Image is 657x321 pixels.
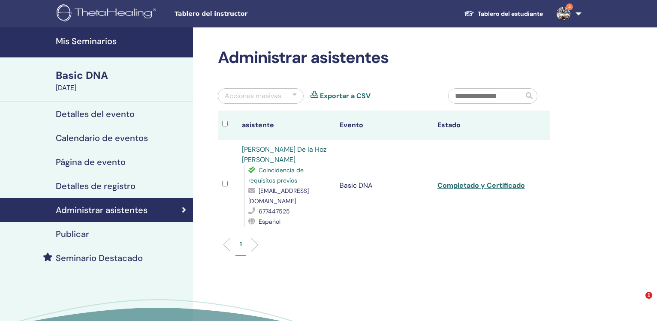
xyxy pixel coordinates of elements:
span: 677447525 [259,207,290,215]
div: Basic DNA [56,68,188,83]
h4: Mis Seminarios [56,36,188,46]
span: 1 [645,292,652,299]
img: logo.png [57,4,159,24]
h4: Detalles de registro [56,181,136,191]
div: [DATE] [56,83,188,93]
span: Coincidencia de requisitos previos [248,166,304,184]
img: graduation-cap-white.svg [464,10,474,17]
span: [EMAIL_ADDRESS][DOMAIN_NAME] [248,187,309,205]
span: Español [259,218,280,225]
th: Estado [433,111,531,140]
iframe: Intercom live chat [628,292,648,312]
th: asistente [238,111,335,140]
h4: Publicar [56,229,89,239]
a: Exportar a CSV [320,91,371,101]
p: 1 [240,240,242,249]
div: Acciones masivas [225,91,281,101]
h4: Seminario Destacado [56,253,143,263]
a: Completado y Certificado [437,181,525,190]
h2: Administrar asistentes [218,48,550,68]
a: Tablero del estudiante [457,6,550,22]
h4: Detalles del evento [56,109,135,119]
h4: Calendario de eventos [56,133,148,143]
span: Tablero del instructor [175,9,303,18]
h4: Administrar asistentes [56,205,148,215]
th: Evento [335,111,433,140]
td: Basic DNA [335,140,433,231]
span: 4 [566,3,573,10]
img: default.jpg [557,7,570,21]
h4: Página de evento [56,157,126,167]
a: Basic DNA[DATE] [51,68,193,93]
a: [PERSON_NAME] De la Hoz [PERSON_NAME] [242,145,326,164]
